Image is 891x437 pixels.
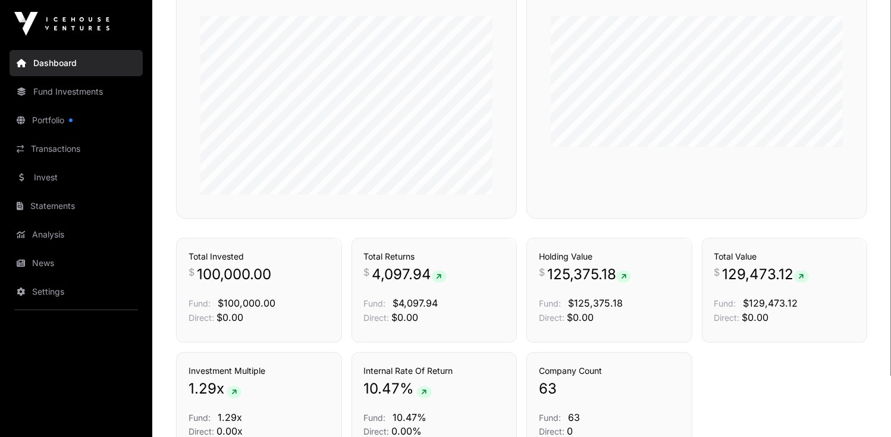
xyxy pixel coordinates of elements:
[539,265,545,279] span: $
[743,297,798,309] span: $129,473.12
[189,298,211,308] span: Fund:
[10,164,143,191] a: Invest
[364,313,390,323] span: Direct:
[10,79,143,105] a: Fund Investments
[10,250,143,276] a: News
[364,265,370,279] span: $
[567,311,594,323] span: $0.00
[539,379,557,398] span: 63
[364,365,505,377] h3: Internal Rate Of Return
[539,251,680,263] h3: Holding Value
[364,413,386,423] span: Fund:
[10,50,143,76] a: Dashboard
[832,380,891,437] iframe: Chat Widget
[364,427,390,437] span: Direct:
[539,298,561,308] span: Fund:
[714,313,740,323] span: Direct:
[197,265,271,284] span: 100,000.00
[218,411,242,423] span: 1.29x
[392,311,419,323] span: $0.00
[393,297,438,309] span: $4,097.94
[714,298,736,308] span: Fund:
[189,365,330,377] h3: Investment Multiple
[393,411,427,423] span: 10.47%
[372,265,447,284] span: 4,097.94
[217,311,243,323] span: $0.00
[568,411,580,423] span: 63
[218,297,275,309] span: $100,000.00
[400,379,415,398] span: %
[217,379,224,398] span: x
[189,265,194,279] span: $
[10,221,143,248] a: Analysis
[189,427,214,437] span: Direct:
[10,136,143,162] a: Transactions
[10,107,143,133] a: Portfolio
[189,251,330,263] h3: Total Invested
[539,413,561,423] span: Fund:
[189,379,217,398] span: 1.29
[742,311,769,323] span: $0.00
[723,265,809,284] span: 129,473.12
[364,298,386,308] span: Fund:
[14,12,109,36] img: Icehouse Ventures Logo
[539,313,564,323] span: Direct:
[10,193,143,219] a: Statements
[364,251,505,263] h3: Total Returns
[10,279,143,305] a: Settings
[568,297,623,309] span: $125,375.18
[547,265,631,284] span: 125,375.18
[189,413,211,423] span: Fund:
[714,265,720,279] span: $
[539,365,680,377] h3: Company Count
[189,313,214,323] span: Direct:
[714,251,855,263] h3: Total Value
[539,427,564,437] span: Direct:
[364,379,400,398] span: 10.47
